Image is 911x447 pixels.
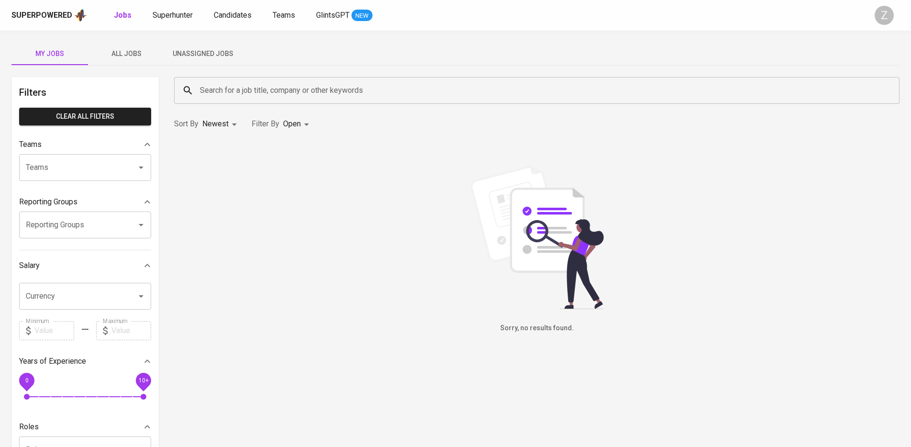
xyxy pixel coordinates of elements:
b: Jobs [114,11,132,20]
button: Open [134,290,148,303]
div: Salary [19,256,151,275]
span: 0 [25,377,28,383]
a: Superpoweredapp logo [11,8,87,22]
span: Teams [273,11,295,20]
button: Clear All filters [19,108,151,125]
div: Z [875,6,894,25]
input: Value [111,321,151,340]
img: app logo [74,8,87,22]
span: All Jobs [94,48,159,60]
span: NEW [351,11,373,21]
span: GlintsGPT [316,11,350,20]
p: Reporting Groups [19,196,77,208]
span: Unassigned Jobs [170,48,235,60]
div: Roles [19,417,151,436]
div: Superpowered [11,10,72,21]
a: Jobs [114,10,133,22]
div: Years of Experience [19,352,151,371]
p: Roles [19,421,39,433]
a: Candidates [214,10,253,22]
div: Open [283,115,312,133]
span: Superhunter [153,11,193,20]
p: Newest [202,118,229,130]
div: Teams [19,135,151,154]
div: Reporting Groups [19,192,151,212]
button: Open [134,218,148,232]
img: file_searching.svg [465,166,609,309]
h6: Sorry, no results found. [174,323,900,334]
p: Filter By [252,118,279,130]
a: GlintsGPT NEW [316,10,373,22]
p: Sort By [174,118,198,130]
input: Value [34,321,74,340]
button: Open [134,161,148,174]
p: Salary [19,260,40,271]
span: Candidates [214,11,252,20]
span: 10+ [138,377,148,383]
span: My Jobs [17,48,82,60]
p: Teams [19,139,42,150]
a: Superhunter [153,10,195,22]
span: Open [283,119,301,128]
h6: Filters [19,85,151,100]
a: Teams [273,10,297,22]
div: Newest [202,115,240,133]
span: Clear All filters [27,111,143,123]
p: Years of Experience [19,356,86,367]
